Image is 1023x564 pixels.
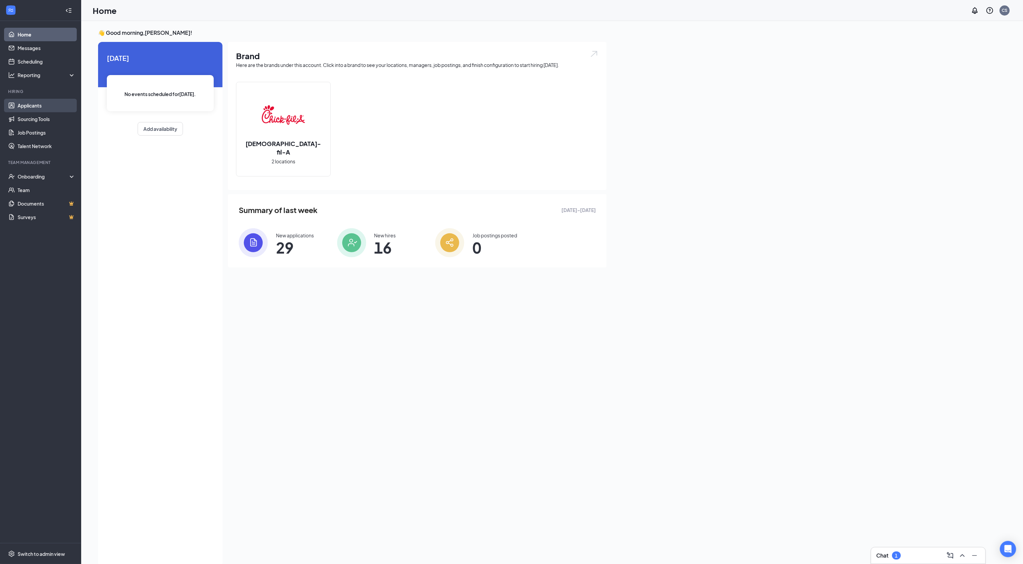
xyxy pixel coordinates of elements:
[125,90,196,98] span: No events scheduled for [DATE] .
[18,55,75,68] a: Scheduling
[435,228,464,257] img: icon
[472,232,517,239] div: Job postings posted
[374,241,396,254] span: 16
[18,41,75,55] a: Messages
[945,550,956,561] button: ComposeMessage
[18,99,75,112] a: Applicants
[276,241,314,254] span: 29
[971,551,979,560] svg: Minimize
[8,160,74,165] div: Team Management
[8,72,15,78] svg: Analysis
[18,112,75,126] a: Sourcing Tools
[969,550,980,561] button: Minimize
[18,139,75,153] a: Talent Network
[93,5,117,16] h1: Home
[1000,541,1016,557] div: Open Intercom Messenger
[138,122,183,136] button: Add availability
[236,62,599,68] div: Here are the brands under this account. Click into a brand to see your locations, managers, job p...
[374,232,396,239] div: New hires
[18,210,75,224] a: SurveysCrown
[590,50,599,58] img: open.6027fd2a22e1237b5b06.svg
[236,139,330,156] h2: [DEMOGRAPHIC_DATA]-fil-A
[971,6,979,15] svg: Notifications
[236,50,599,62] h1: Brand
[239,204,318,216] span: Summary of last week
[18,183,75,197] a: Team
[472,241,517,254] span: 0
[239,228,268,257] img: icon
[18,550,65,557] div: Switch to admin view
[877,552,889,559] h3: Chat
[895,553,898,559] div: 1
[107,53,214,63] span: [DATE]
[8,89,74,94] div: Hiring
[561,206,596,214] span: [DATE] - [DATE]
[276,232,314,239] div: New applications
[65,7,72,14] svg: Collapse
[98,29,607,37] h3: 👋 Good morning, [PERSON_NAME] !
[337,228,366,257] img: icon
[986,6,994,15] svg: QuestionInfo
[1002,7,1008,13] div: CS
[18,173,70,180] div: Onboarding
[18,28,75,41] a: Home
[262,93,305,137] img: Chick-fil-A
[957,550,968,561] button: ChevronUp
[18,197,75,210] a: DocumentsCrown
[7,7,14,14] svg: WorkstreamLogo
[272,158,295,165] span: 2 locations
[8,173,15,180] svg: UserCheck
[946,551,954,560] svg: ComposeMessage
[18,126,75,139] a: Job Postings
[8,550,15,557] svg: Settings
[958,551,967,560] svg: ChevronUp
[18,72,76,78] div: Reporting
